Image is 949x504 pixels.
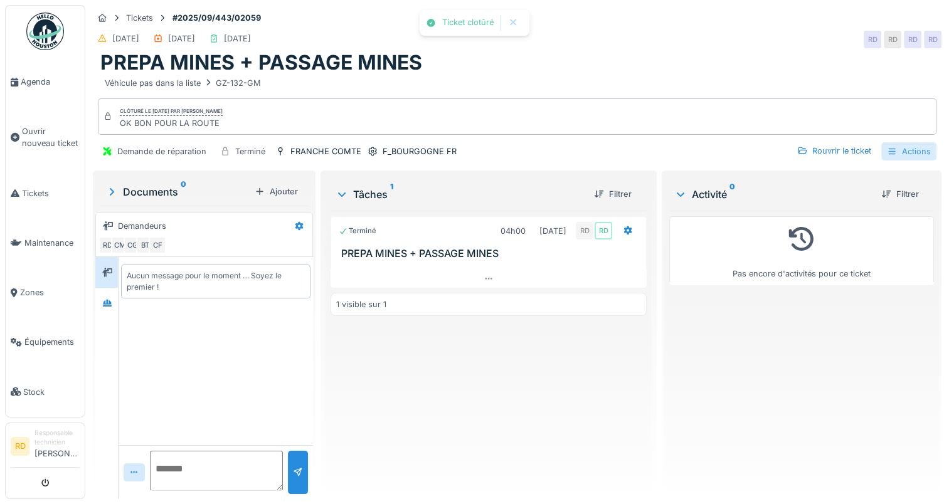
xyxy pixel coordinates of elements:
[677,222,926,280] div: Pas encore d'activités pour ce ticket
[876,186,924,202] div: Filtrer
[126,12,153,24] div: Tickets
[539,225,566,237] div: [DATE]
[336,187,584,202] div: Tâches
[383,145,457,157] div: F_BOURGOGNE FR
[6,218,85,268] a: Maintenance
[105,184,250,199] div: Documents
[576,222,593,239] div: RD
[341,248,641,260] h3: PREPA MINES + PASSAGE MINES
[124,236,141,254] div: CG
[339,226,376,236] div: Terminé
[112,33,139,45] div: [DATE]
[23,386,80,398] span: Stock
[336,298,386,310] div: 1 visible sur 1
[6,367,85,417] a: Stock
[904,31,921,48] div: RD
[100,51,422,75] h1: PREPA MINES + PASSAGE MINES
[442,18,494,28] div: Ticket clotûré
[24,237,80,249] span: Maintenance
[120,107,223,116] div: Clôturé le [DATE] par [PERSON_NAME]
[884,31,901,48] div: RD
[24,336,80,348] span: Équipements
[167,12,266,24] strong: #2025/09/443/02059
[595,222,612,239] div: RD
[120,117,223,129] div: OK BON POUR LA ROUTE
[792,142,876,159] div: Rouvrir le ticket
[181,184,186,199] sup: 0
[105,77,261,89] div: Véhicule pas dans la liste GZ-132-GM
[6,317,85,367] a: Équipements
[6,169,85,218] a: Tickets
[290,145,361,157] div: FRANCHE COMTE
[127,270,305,293] div: Aucun message pour le moment … Soyez le premier !
[224,33,251,45] div: [DATE]
[390,187,393,202] sup: 1
[674,187,871,202] div: Activité
[22,125,80,149] span: Ouvrir nouveau ticket
[21,76,80,88] span: Agenda
[34,428,80,465] li: [PERSON_NAME]
[26,13,64,50] img: Badge_color-CXgf-gQk.svg
[6,107,85,168] a: Ouvrir nouveau ticket
[98,236,116,254] div: RD
[589,186,637,202] div: Filtrer
[864,31,881,48] div: RD
[6,268,85,317] a: Zones
[11,428,80,468] a: RD Responsable technicien[PERSON_NAME]
[117,145,206,157] div: Demande de réparation
[235,145,265,157] div: Terminé
[168,33,195,45] div: [DATE]
[11,437,29,456] li: RD
[6,57,85,107] a: Agenda
[149,236,166,254] div: CF
[881,142,936,160] div: Actions
[20,286,80,298] span: Zones
[34,428,80,448] div: Responsable technicien
[22,187,80,199] span: Tickets
[118,220,166,232] div: Demandeurs
[250,183,303,200] div: Ajouter
[924,31,941,48] div: RD
[501,225,526,237] div: 04h00
[729,187,735,202] sup: 0
[136,236,154,254] div: BT
[111,236,129,254] div: CM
